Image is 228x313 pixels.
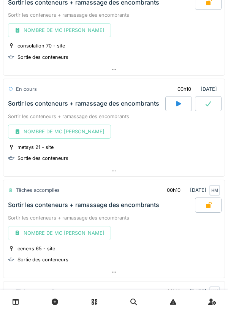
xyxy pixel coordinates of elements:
[160,285,220,299] div: [DATE]
[209,286,220,297] div: HM
[160,183,220,197] div: [DATE]
[167,187,180,194] div: 00h10
[16,187,60,194] div: Tâches accomplies
[17,245,55,252] div: eenens 65 - site
[8,125,111,139] div: NOMBRE DE MC [PERSON_NAME]
[171,82,220,96] div: [DATE]
[209,185,220,196] div: HM
[8,100,159,107] div: Sortir les conteneurs + ramassage des encombrants
[17,42,65,49] div: consolation 70 - site
[8,201,159,209] div: Sortir les conteneurs + ramassage des encombrants
[16,85,37,93] div: En cours
[16,288,60,295] div: Tâches accomplies
[17,155,68,162] div: Sortie des conteneurs
[8,113,220,120] div: Sortir les conteneurs + ramassage des encombrants
[17,144,54,151] div: metsys 21 - site
[17,54,68,61] div: Sortie des conteneurs
[8,214,220,221] div: Sortir les conteneurs + ramassage des encombrants
[8,11,220,19] div: Sortir les conteneurs + ramassage des encombrants
[8,226,111,240] div: NOMBRE DE MC [PERSON_NAME]
[167,288,180,295] div: 00h10
[177,85,191,93] div: 00h10
[8,23,111,37] div: NOMBRE DE MC [PERSON_NAME]
[17,256,68,263] div: Sortie des conteneurs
